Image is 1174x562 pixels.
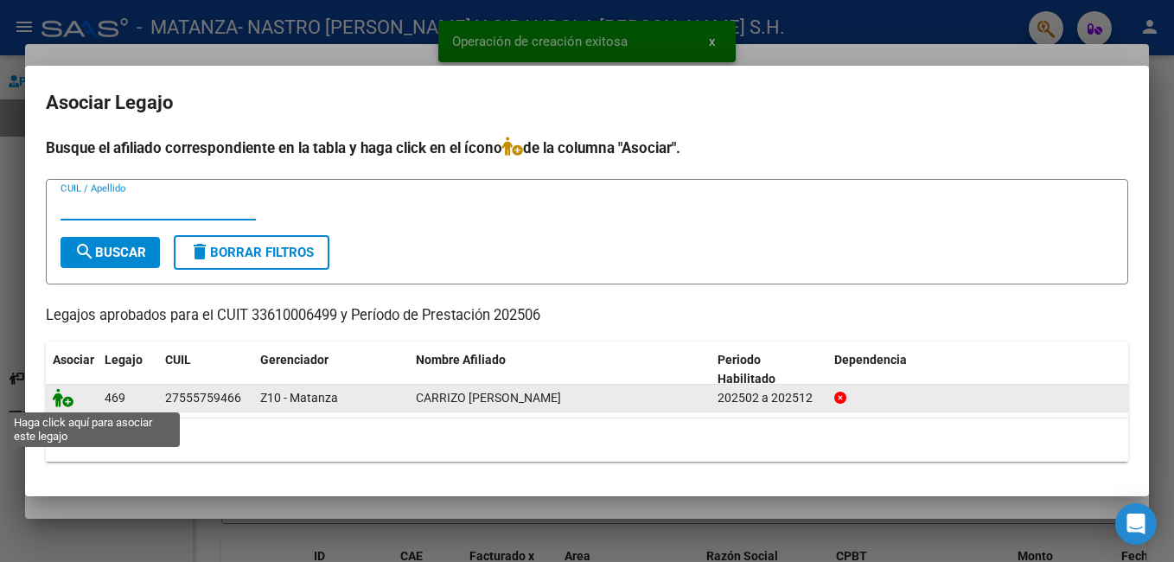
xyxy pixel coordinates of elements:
[46,137,1128,159] h4: Busque el afiliado correspondiente en la tabla y haga click en el ícono de la columna "Asociar".
[105,391,125,405] span: 469
[46,305,1128,327] p: Legajos aprobados para el CUIT 33610006499 y Período de Prestación 202506
[165,353,191,367] span: CUIL
[827,342,1129,399] datatable-header-cell: Dependencia
[98,342,158,399] datatable-header-cell: Legajo
[46,418,1128,462] div: 1 registros
[718,353,775,386] span: Periodo Habilitado
[53,353,94,367] span: Asociar
[74,245,146,260] span: Buscar
[105,353,143,367] span: Legajo
[1115,503,1157,545] div: Open Intercom Messenger
[711,342,827,399] datatable-header-cell: Periodo Habilitado
[253,342,409,399] datatable-header-cell: Gerenciador
[416,353,506,367] span: Nombre Afiliado
[718,388,820,408] div: 202502 a 202512
[416,391,561,405] span: CARRIZO MILENA ARIANA
[260,353,329,367] span: Gerenciador
[260,391,338,405] span: Z10 - Matanza
[74,241,95,262] mat-icon: search
[189,245,314,260] span: Borrar Filtros
[165,388,241,408] div: 27555759466
[158,342,253,399] datatable-header-cell: CUIL
[46,86,1128,119] h2: Asociar Legajo
[834,353,907,367] span: Dependencia
[409,342,711,399] datatable-header-cell: Nombre Afiliado
[46,342,98,399] datatable-header-cell: Asociar
[174,235,329,270] button: Borrar Filtros
[61,237,160,268] button: Buscar
[189,241,210,262] mat-icon: delete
